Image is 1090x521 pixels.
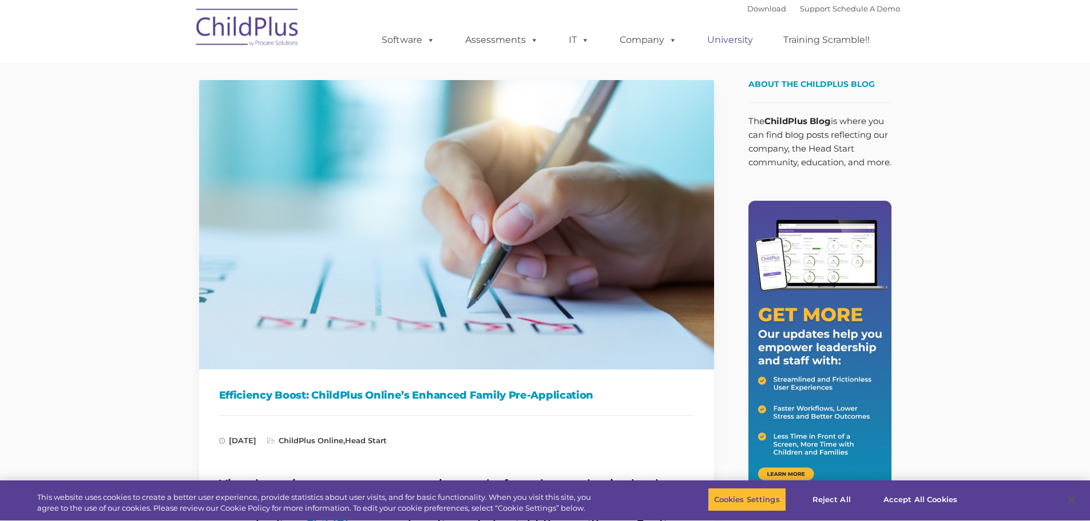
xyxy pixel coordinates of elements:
[219,387,694,404] h1: Efficiency Boost: ChildPlus Online’s Enhanced Family Pre-Application
[557,29,601,51] a: IT
[796,488,867,512] button: Reject All
[877,488,964,512] button: Accept All Cookies
[708,488,786,512] button: Cookies Settings
[37,492,600,514] div: This website uses cookies to create a better user experience, provide statistics about user visit...
[748,201,891,495] img: Get More - Our updates help you empower leadership and staff.
[696,29,764,51] a: University
[748,79,875,89] span: About the ChildPlus Blog
[454,29,550,51] a: Assessments
[1059,487,1084,512] button: Close
[219,436,256,445] span: [DATE]
[800,4,830,13] a: Support
[833,4,900,13] a: Schedule A Demo
[747,4,786,13] a: Download
[345,436,387,445] a: Head Start
[370,29,446,51] a: Software
[279,436,343,445] a: ChildPlus Online
[747,4,900,13] font: |
[608,29,688,51] a: Company
[764,116,831,126] strong: ChildPlus Blog
[191,1,305,58] img: ChildPlus by Procare Solutions
[267,436,387,445] span: ,
[199,80,714,369] img: Efficiency Boost: ChildPlus Online's Enhanced Family Pre-Application Process - Streamlining Appli...
[772,29,881,51] a: Training Scramble!!
[748,114,891,169] p: The is where you can find blog posts reflecting our company, the Head Start community, education,...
